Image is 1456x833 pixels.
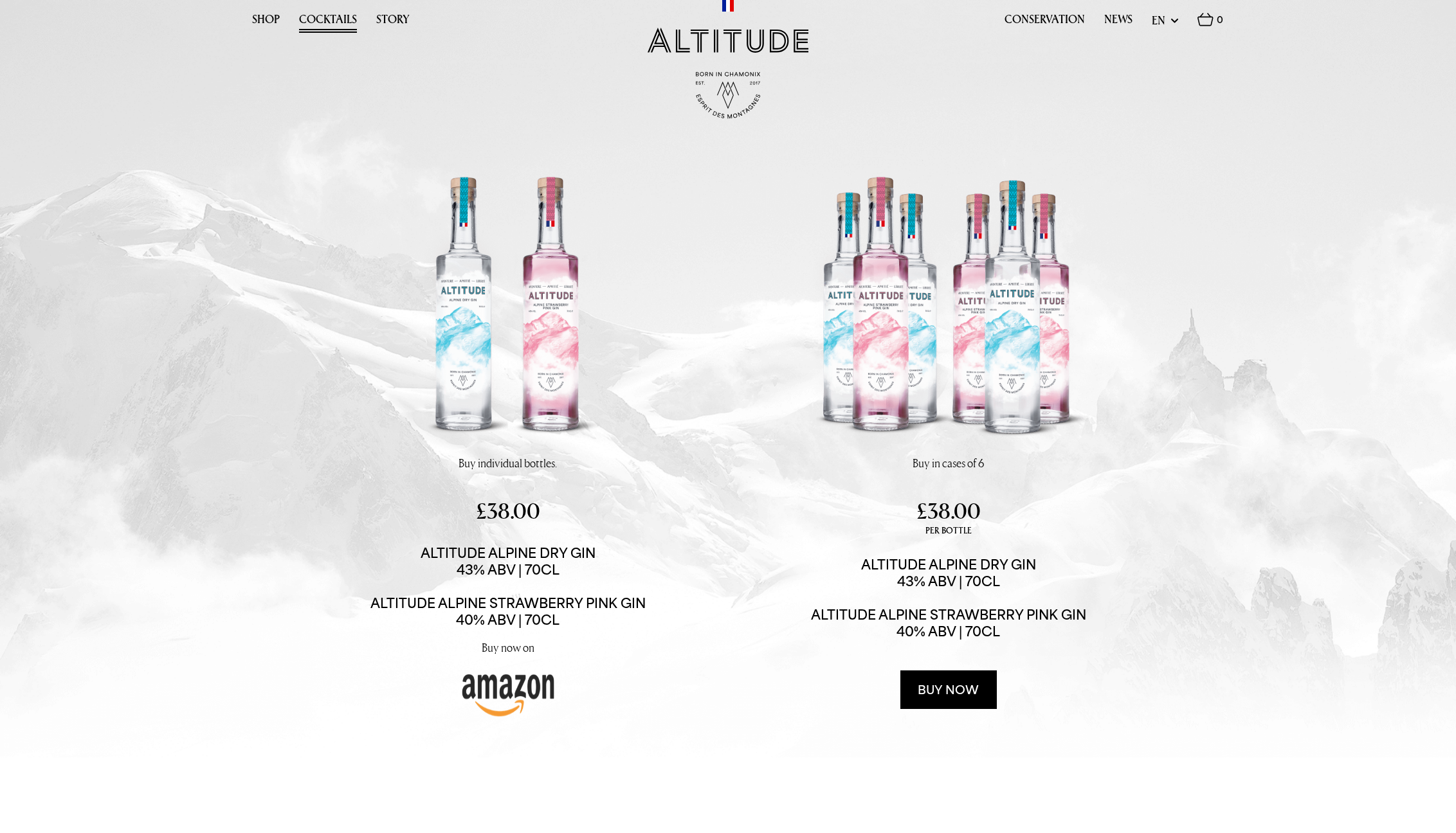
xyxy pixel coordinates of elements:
[376,13,410,33] a: Story
[299,13,357,33] a: Cocktails
[1005,13,1085,33] a: Conservation
[476,496,540,526] span: £38.00
[1104,13,1133,33] a: News
[916,525,981,537] span: per bottle
[370,545,646,627] span: Altitude Alpine Dry Gin 43% ABV | 70CL Altitude Alpine Strawberry Pink Gin 40% ABV | 70cl
[648,28,808,53] img: Altitude Gin
[916,496,981,526] span: £38.00
[913,455,984,471] p: Buy in cases of 6
[347,640,669,656] p: Buy now on
[1197,13,1223,33] a: 0
[252,13,280,33] a: Shop
[696,72,760,119] img: Born in Chamonix - Est. 2017 - Espirit des Montagnes
[900,670,997,709] a: Buy now
[362,164,653,455] img: Altitude Alpine Dry Gin & Alpine Strawberry Pink Gin | 43% ABV | 70cl
[370,544,646,628] a: Altitude Alpine Dry Gin43% ABV | 70CLAltitude Alpine Strawberry Pink Gin40% ABV | 70cl
[1197,13,1214,26] img: Basket
[460,667,556,719] img: amazon_defalut.png
[459,455,557,471] p: Buy individual bottles.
